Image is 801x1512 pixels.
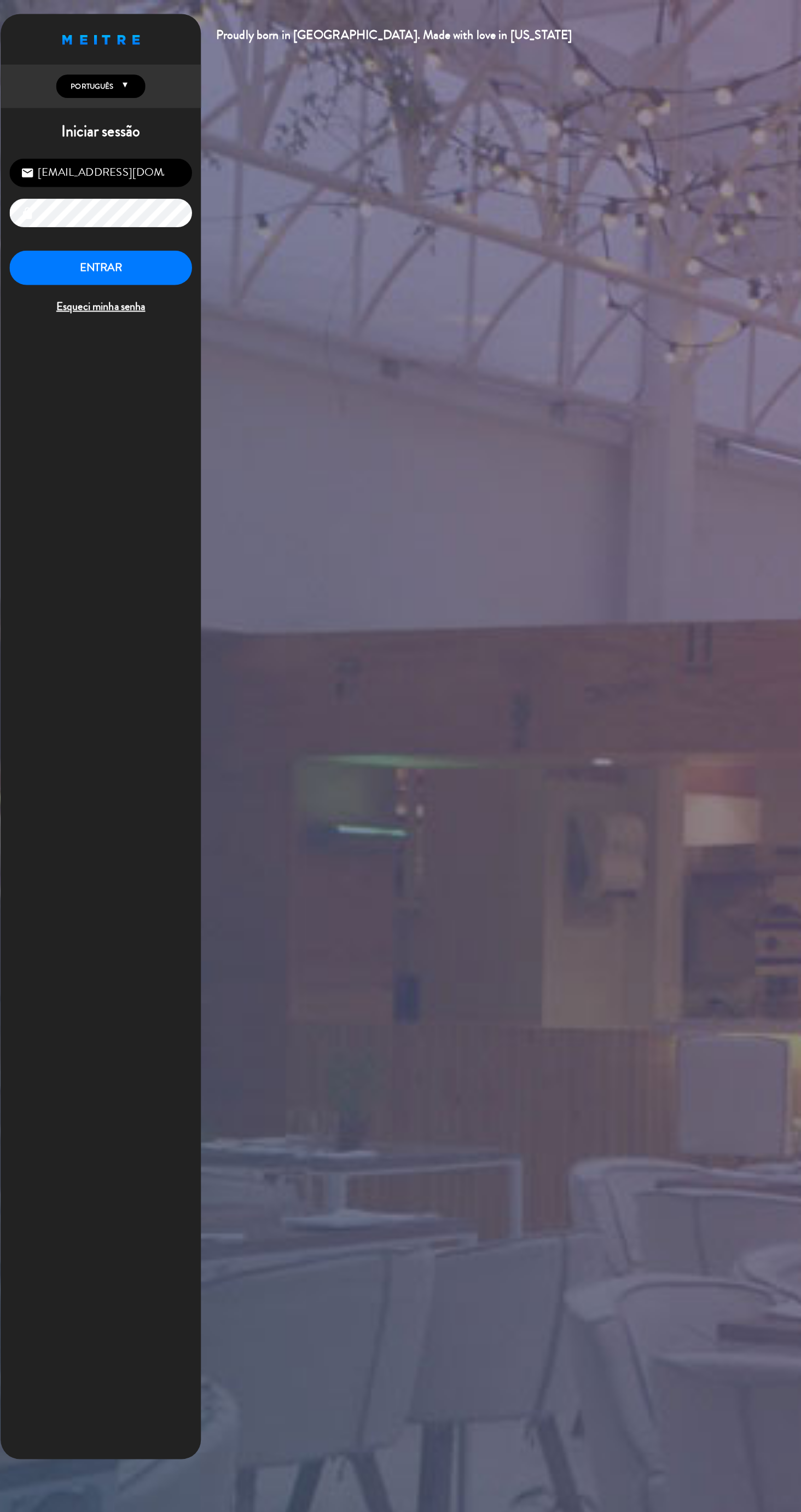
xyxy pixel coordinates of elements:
[762,1492,796,1507] div: v. [DATE]
[22,293,202,311] span: Esqueci minha senha
[14,120,211,139] h1: Iniciar sessão
[33,203,47,216] i: lock
[80,79,125,90] span: Português
[33,164,47,177] i: email
[22,246,202,281] button: ENTRAR
[22,156,202,184] input: Correio eletrônico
